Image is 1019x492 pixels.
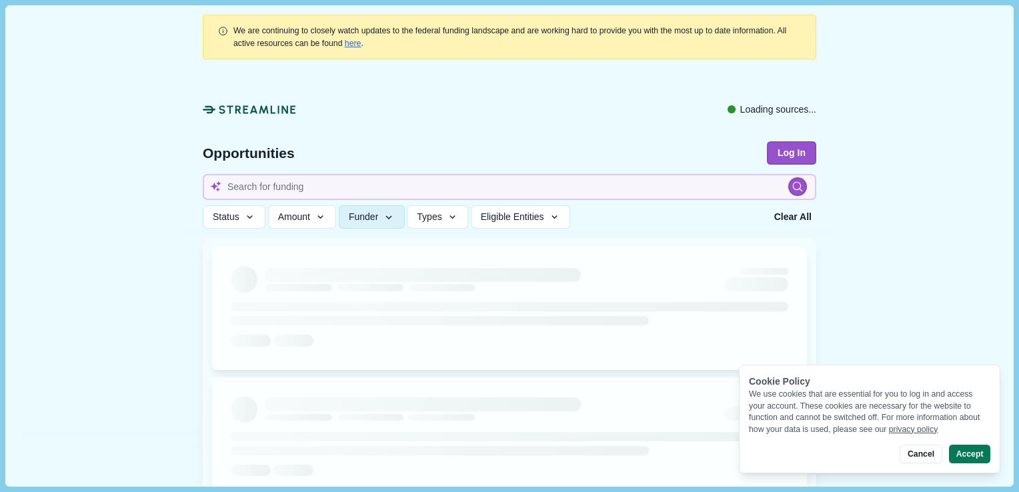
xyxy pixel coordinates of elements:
[770,205,816,229] button: Clear All
[481,211,544,223] span: Eligible Entities
[471,205,570,229] button: Eligible Entities
[233,26,786,47] span: We are continuing to closely watch updates to the federal funding landscape and are working hard ...
[203,146,295,160] span: Opportunities
[268,205,337,229] button: Amount
[749,376,810,387] span: Cookie Policy
[203,174,816,200] input: Search for funding
[345,39,361,48] a: here
[349,211,378,223] span: Funder
[949,445,990,463] button: Accept
[740,103,816,117] span: Loading sources...
[417,211,441,223] span: Types
[233,25,802,49] div: .
[889,425,938,434] a: privacy policy
[203,205,265,229] button: Status
[278,211,310,223] span: Amount
[767,141,816,165] button: Log In
[213,211,239,223] span: Status
[900,445,942,463] button: Cancel
[749,389,990,435] div: We use cookies that are essential for you to log in and access your account. These cookies are ne...
[407,205,468,229] button: Types
[339,205,405,229] button: Funder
